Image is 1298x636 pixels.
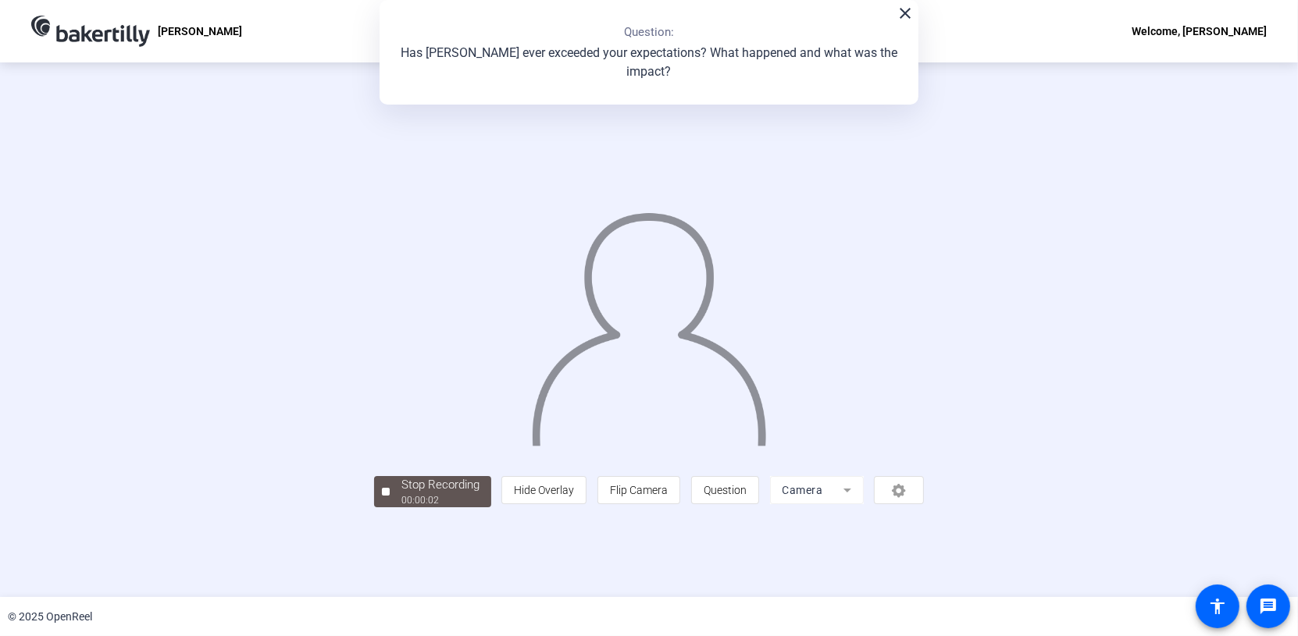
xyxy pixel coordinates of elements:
[158,22,242,41] p: [PERSON_NAME]
[401,493,480,507] div: 00:00:02
[1208,597,1227,616] mat-icon: accessibility
[31,16,150,47] img: OpenReel logo
[896,4,915,23] mat-icon: close
[401,476,480,494] div: Stop Recording
[704,484,747,496] span: Question
[395,44,903,81] p: Has [PERSON_NAME] ever exceeded your expectations? What happened and what was the impact?
[610,484,668,496] span: Flip Camera
[1132,22,1267,41] div: Welcome, [PERSON_NAME]
[8,609,92,625] div: © 2025 OpenReel
[530,198,768,446] img: overlay
[514,484,574,496] span: Hide Overlay
[501,476,587,504] button: Hide Overlay
[374,476,491,508] button: Stop Recording00:00:02
[597,476,680,504] button: Flip Camera
[1259,597,1278,616] mat-icon: message
[691,476,759,504] button: Question
[624,23,674,41] p: Question:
